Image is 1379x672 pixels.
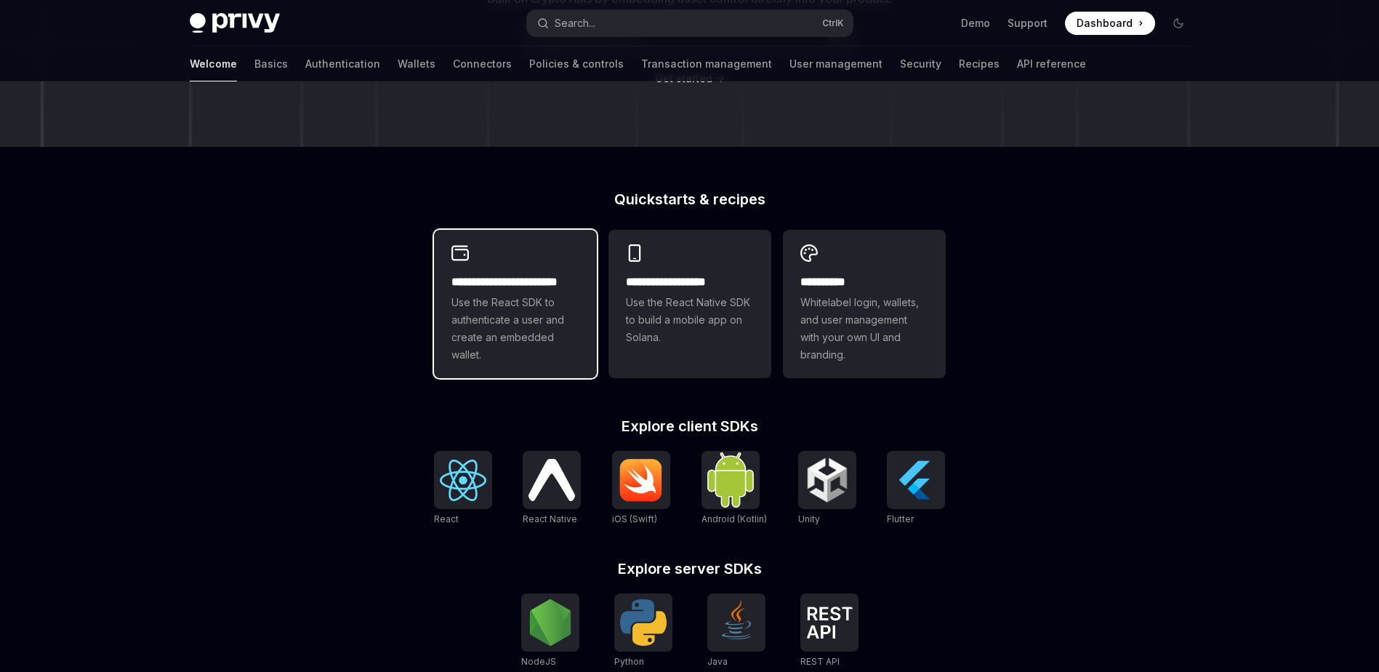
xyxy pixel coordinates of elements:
a: Android (Kotlin)Android (Kotlin) [701,451,767,527]
a: Support [1008,16,1048,31]
div: Search... [555,15,595,32]
span: Ctrl K [822,17,844,29]
a: UnityUnity [798,451,856,527]
span: React Native [523,513,577,524]
img: NodeJS [527,599,574,646]
a: **** *****Whitelabel login, wallets, and user management with your own UI and branding. [783,230,946,378]
a: Welcome [190,47,237,81]
a: API reference [1017,47,1086,81]
a: REST APIREST API [800,593,859,669]
a: iOS (Swift)iOS (Swift) [612,451,670,527]
h2: Explore client SDKs [434,419,946,433]
span: iOS (Swift) [612,513,657,524]
img: Python [620,599,667,646]
h2: Explore server SDKs [434,561,946,576]
a: NodeJSNodeJS [521,593,579,669]
a: User management [789,47,883,81]
a: Wallets [398,47,435,81]
a: React NativeReact Native [523,451,581,527]
span: Unity [798,513,820,524]
img: REST API [806,607,853,639]
a: **** **** **** ***Use the React Native SDK to build a mobile app on Solana. [608,230,771,378]
button: Open search [527,10,853,36]
h2: Quickstarts & recipes [434,192,946,207]
a: Demo [961,16,990,31]
span: Java [707,656,728,667]
a: Connectors [453,47,512,81]
a: Transaction management [641,47,772,81]
a: Policies & controls [529,47,624,81]
span: React [434,513,459,524]
span: Flutter [887,513,914,524]
span: Python [614,656,644,667]
a: Dashboard [1065,12,1155,35]
span: Use the React SDK to authenticate a user and create an embedded wallet. [451,294,579,364]
a: Security [900,47,941,81]
span: NodeJS [521,656,556,667]
a: Basics [254,47,288,81]
span: Whitelabel login, wallets, and user management with your own UI and branding. [800,294,928,364]
a: JavaJava [707,593,765,669]
img: React Native [528,459,575,500]
img: Java [713,599,760,646]
img: Android (Kotlin) [707,452,754,507]
span: Dashboard [1077,16,1133,31]
a: Authentication [305,47,380,81]
a: FlutterFlutter [887,451,945,527]
a: ReactReact [434,451,492,527]
a: PythonPython [614,593,672,669]
span: Use the React Native SDK to build a mobile app on Solana. [626,294,754,346]
img: Flutter [893,457,939,503]
img: iOS (Swift) [618,458,664,502]
button: Toggle dark mode [1167,12,1190,35]
img: React [440,460,486,501]
span: Android (Kotlin) [701,513,767,524]
span: REST API [800,656,840,667]
img: Unity [804,457,851,503]
a: Recipes [959,47,1000,81]
img: dark logo [190,13,280,33]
